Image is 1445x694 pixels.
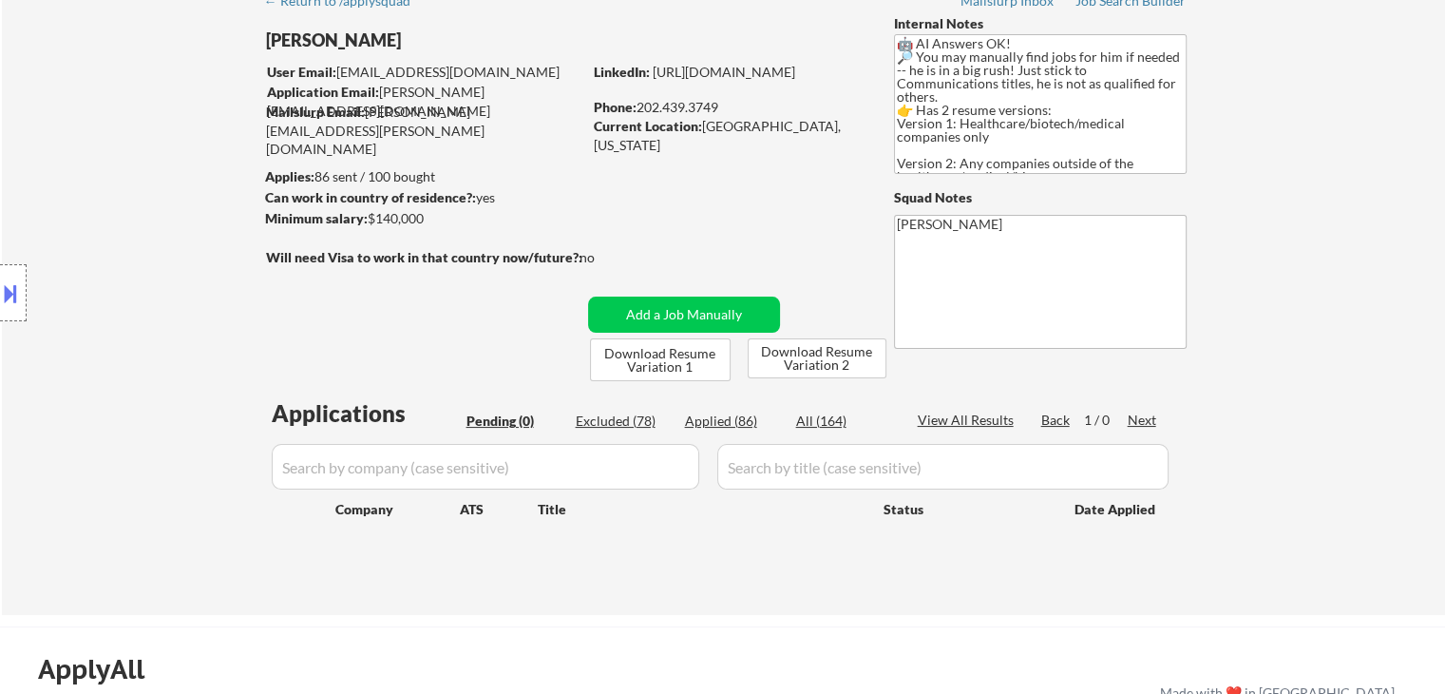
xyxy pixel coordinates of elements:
div: Internal Notes [894,14,1187,33]
button: Add a Job Manually [588,297,780,333]
div: Squad Notes [894,188,1187,207]
div: Date Applied [1074,500,1158,519]
div: [PERSON_NAME][EMAIL_ADDRESS][DOMAIN_NAME] [267,83,581,120]
strong: Will need Visa to work in that country now/future?: [266,249,582,265]
div: 86 sent / 100 bought [265,167,581,186]
div: 1 / 0 [1084,411,1128,430]
div: no [580,248,634,267]
div: Pending (0) [466,412,561,431]
div: Status [884,492,1047,526]
input: Search by title (case sensitive) [717,444,1169,490]
div: Next [1128,411,1158,430]
div: Applied (86) [685,412,780,431]
div: View All Results [918,411,1019,430]
div: ApplyAll [38,653,166,685]
strong: User Email: [267,64,336,80]
strong: Can work in country of residence?: [265,189,476,205]
div: Applications [272,402,460,425]
div: [PERSON_NAME] [266,29,656,52]
div: $140,000 [265,209,581,228]
button: Download Resume Variation 2 [748,338,886,378]
a: [URL][DOMAIN_NAME] [653,64,795,80]
strong: Phone: [594,99,637,115]
div: 202.439.3749 [594,98,863,117]
strong: Current Location: [594,118,702,134]
div: [EMAIL_ADDRESS][DOMAIN_NAME] [267,63,581,82]
div: Company [335,500,460,519]
button: Download Resume Variation 1 [590,338,731,381]
div: All (164) [796,412,891,431]
div: Title [538,500,865,519]
div: yes [265,188,576,207]
strong: LinkedIn: [594,64,650,80]
input: Search by company (case sensitive) [272,444,699,490]
div: ATS [460,500,538,519]
strong: Mailslurp Email: [266,104,365,120]
div: Back [1041,411,1072,430]
strong: Application Email: [267,84,379,100]
div: Excluded (78) [576,412,671,431]
div: [GEOGRAPHIC_DATA], [US_STATE] [594,117,863,154]
div: [PERSON_NAME][EMAIL_ADDRESS][PERSON_NAME][DOMAIN_NAME] [266,103,581,159]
